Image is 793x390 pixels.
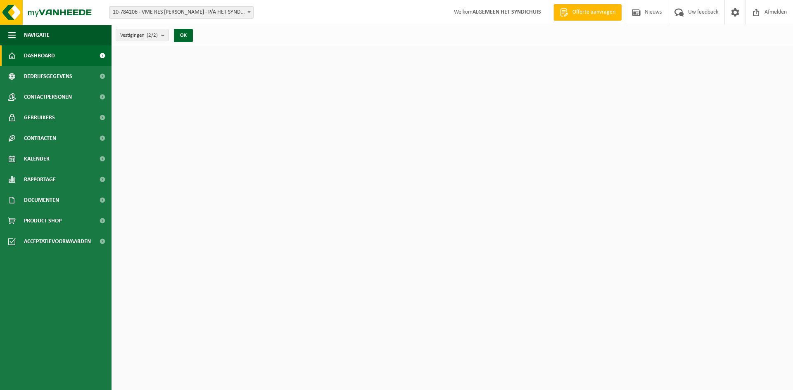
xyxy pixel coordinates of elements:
span: Dashboard [24,45,55,66]
span: Acceptatievoorwaarden [24,231,91,252]
span: Rapportage [24,169,56,190]
count: (2/2) [147,33,158,38]
button: Vestigingen(2/2) [116,29,169,41]
span: Kalender [24,149,50,169]
span: Gebruikers [24,107,55,128]
span: Product Shop [24,210,62,231]
strong: ALGEMEEN HET SYNDICHUIS [472,9,541,15]
a: Offerte aanvragen [553,4,622,21]
button: OK [174,29,193,42]
span: Documenten [24,190,59,210]
span: Contracten [24,128,56,149]
span: Offerte aanvragen [570,8,617,17]
span: Navigatie [24,25,50,45]
span: Vestigingen [120,29,158,42]
span: Bedrijfsgegevens [24,66,72,87]
span: 10-784206 - VME RES OSBORNE - P/A HET SYNDICHUIS - OOSTENDE [109,6,254,19]
span: Contactpersonen [24,87,72,107]
span: 10-784206 - VME RES OSBORNE - P/A HET SYNDICHUIS - OOSTENDE [109,7,253,18]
